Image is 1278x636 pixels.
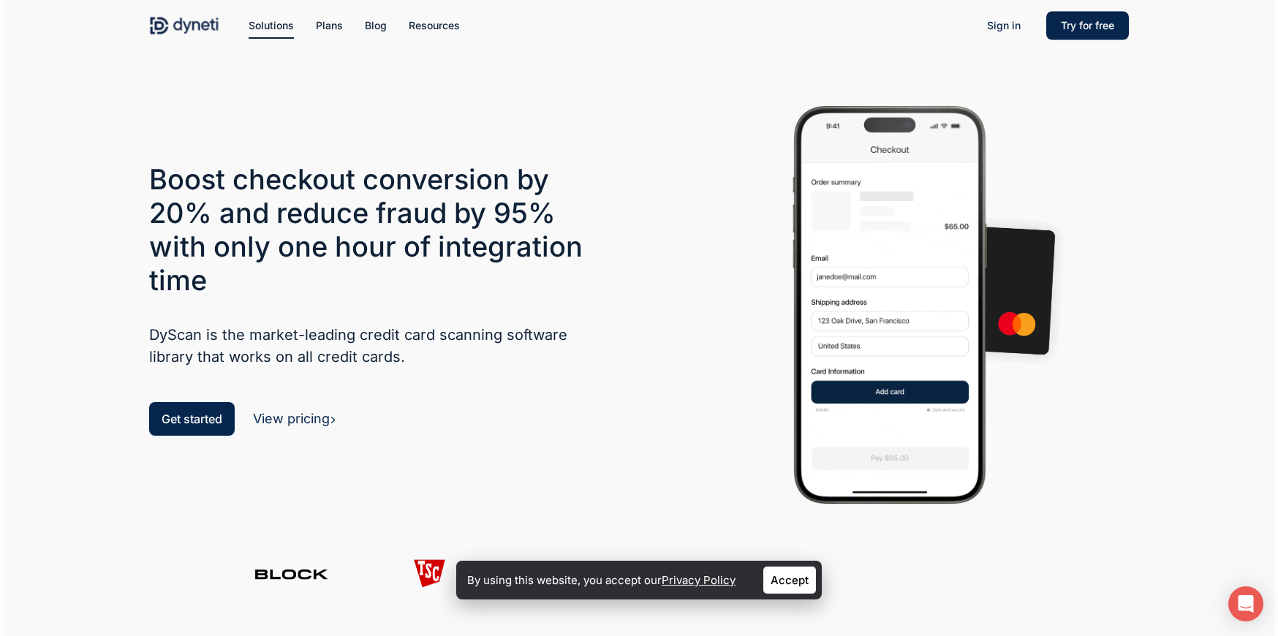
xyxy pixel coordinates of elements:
[316,19,343,31] span: Plans
[365,19,387,31] span: Blog
[409,18,460,34] a: Resources
[365,18,387,34] a: Blog
[1061,19,1114,31] span: Try for free
[1046,18,1129,34] a: Try for free
[644,553,768,591] img: client
[149,324,606,368] h5: DyScan is the market-leading credit card scanning software library that works on all credit cards.
[149,15,219,37] img: Dyneti Technologies
[253,411,336,426] a: View pricing
[467,570,736,590] p: By using this website, you accept our
[782,553,906,591] img: client
[368,553,491,591] img: client
[230,553,353,591] img: client
[249,19,294,31] span: Solutions
[249,18,294,34] a: Solutions
[920,553,1044,591] img: client
[763,567,816,594] a: Accept
[1228,586,1263,621] div: Open Intercom Messenger
[162,412,222,426] span: Get started
[316,18,343,34] a: Plans
[149,402,235,436] a: Get started
[149,162,606,297] h3: Boost checkout conversion by 20% and reduce fraud by 95% with only one hour of integration time
[972,14,1035,37] a: Sign in
[409,19,460,31] span: Resources
[506,553,629,591] img: client
[662,573,736,587] a: Privacy Policy
[987,19,1021,31] span: Sign in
